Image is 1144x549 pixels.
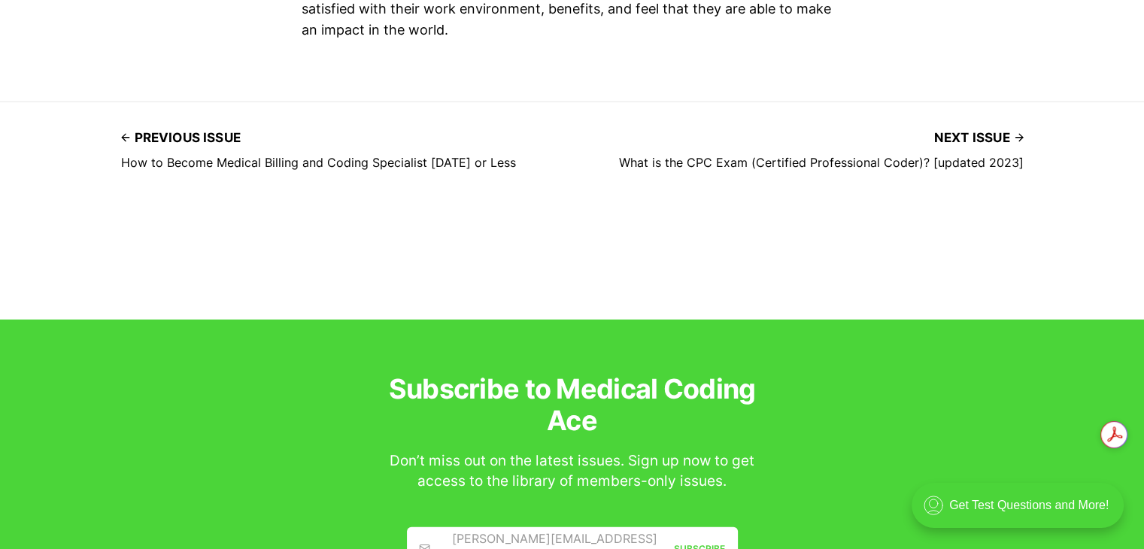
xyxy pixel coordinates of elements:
[899,475,1144,549] iframe: portal-trigger
[121,126,241,150] span: Previous issue
[377,451,768,491] div: Don’t miss out on the latest issues. Sign up now to get access to the library of members-only iss...
[121,156,516,169] h4: How to Become Medical Billing and Coding Specialist [DATE] or Less
[377,374,768,436] h3: Subscribe to Medical Coding Ace
[619,156,1024,169] h4: What is the CPC Exam (Certified Professional Coder)? [updated 2023]
[121,126,516,169] a: Previous issue How to Become Medical Billing and Coding Specialist [DATE] or Less
[934,126,1024,150] span: Next issue
[619,126,1024,169] a: Next issue What is the CPC Exam (Certified Professional Coder)? [updated 2023]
